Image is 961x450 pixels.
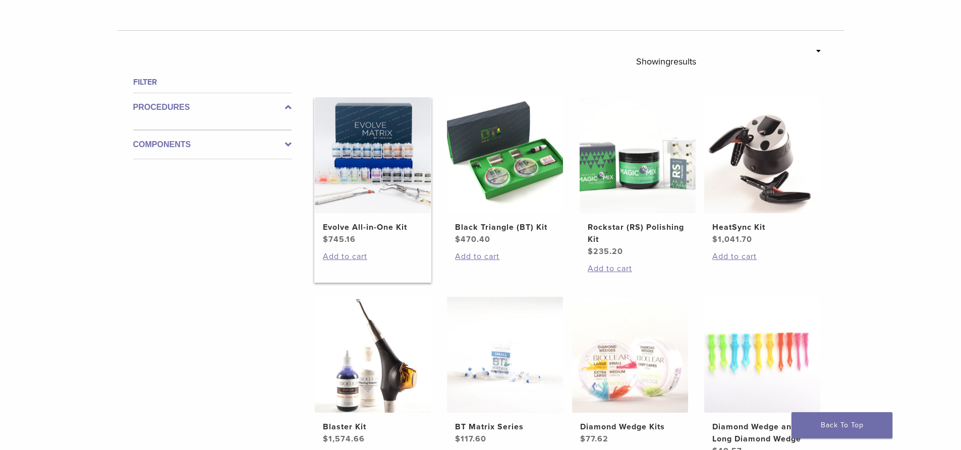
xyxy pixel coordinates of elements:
[580,434,608,444] bdi: 77.62
[447,297,563,413] img: BT Matrix Series
[314,97,432,245] a: Evolve All-in-One KitEvolve All-in-One Kit $745.16
[712,234,752,244] bdi: 1,041.70
[588,246,593,256] span: $
[323,421,423,433] h2: Blaster Kit
[792,412,892,438] a: Back To Top
[572,297,689,445] a: Diamond Wedge KitsDiamond Wedge Kits $77.62
[712,234,718,244] span: $
[588,221,688,245] h2: Rockstar (RS) Polishing Kit
[580,434,586,444] span: $
[455,421,555,433] h2: BT Matrix Series
[446,297,564,445] a: BT Matrix SeriesBT Matrix Series $117.60
[704,97,821,245] a: HeatSync KitHeatSync Kit $1,041.70
[133,139,292,151] label: Components
[323,434,328,444] span: $
[712,421,812,445] h2: Diamond Wedge and Long Diamond Wedge
[579,97,697,258] a: Rockstar (RS) Polishing KitRockstar (RS) Polishing Kit $235.20
[580,97,696,213] img: Rockstar (RS) Polishing Kit
[315,97,431,213] img: Evolve All-in-One Kit
[712,221,812,233] h2: HeatSync Kit
[133,101,292,113] label: Procedures
[455,434,486,444] bdi: 117.60
[315,297,431,413] img: Blaster Kit
[323,221,423,233] h2: Evolve All-in-One Kit
[323,234,356,244] bdi: 745.16
[314,297,432,445] a: Blaster KitBlaster Kit $1,574.66
[455,234,461,244] span: $
[455,250,555,263] a: Add to cart: “Black Triangle (BT) Kit”
[580,421,680,433] h2: Diamond Wedge Kits
[323,434,365,444] bdi: 1,574.66
[572,297,688,413] img: Diamond Wedge Kits
[446,97,564,245] a: Black Triangle (BT) KitBlack Triangle (BT) Kit $470.40
[133,76,292,88] h4: Filter
[455,234,490,244] bdi: 470.40
[447,97,563,213] img: Black Triangle (BT) Kit
[455,434,461,444] span: $
[712,250,812,263] a: Add to cart: “HeatSync Kit”
[588,246,623,256] bdi: 235.20
[704,297,820,413] img: Diamond Wedge and Long Diamond Wedge
[455,221,555,233] h2: Black Triangle (BT) Kit
[636,51,696,72] p: Showing results
[588,263,688,275] a: Add to cart: “Rockstar (RS) Polishing Kit”
[323,250,423,263] a: Add to cart: “Evolve All-in-One Kit”
[704,97,820,213] img: HeatSync Kit
[323,234,328,244] span: $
